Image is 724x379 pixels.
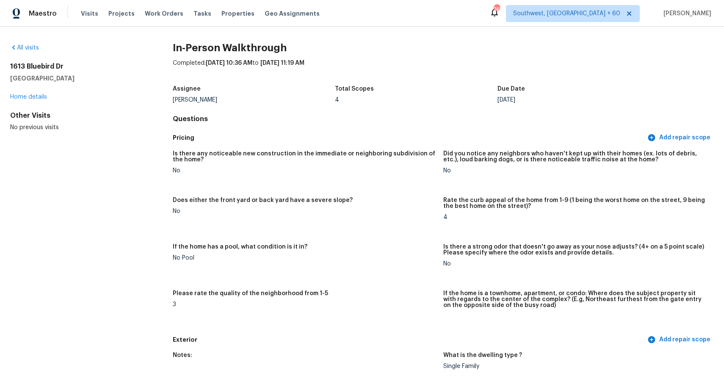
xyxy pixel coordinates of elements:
[646,332,714,348] button: Add repair scope
[10,94,47,100] a: Home details
[649,335,710,345] span: Add repair scope
[173,197,353,203] h5: Does either the front yard or back yard have a severe slope?
[497,86,525,92] h5: Due Date
[443,244,707,256] h5: Is there a strong odor that doesn't go away as your nose adjusts? (4+ on a 5 point scale) Please ...
[513,9,620,18] span: Southwest, [GEOGRAPHIC_DATA] + 60
[173,244,307,250] h5: If the home has a pool, what condition is it in?
[173,302,437,307] div: 3
[10,111,146,120] div: Other Visits
[10,45,39,51] a: All visits
[646,130,714,146] button: Add repair scope
[173,290,328,296] h5: Please rate the quality of the neighborhood from 1-5
[81,9,98,18] span: Visits
[494,5,500,14] div: 745
[443,352,522,358] h5: What is the dwelling type ?
[443,290,707,308] h5: If the home is a townhome, apartment, or condo: Where does the subject property sit with regards ...
[173,97,335,103] div: [PERSON_NAME]
[443,197,707,209] h5: Rate the curb appeal of the home from 1-9 (1 being the worst home on the street, 9 being the best...
[221,9,254,18] span: Properties
[173,208,437,214] div: No
[173,255,437,261] div: No Pool
[173,59,714,81] div: Completed: to
[173,115,714,123] h4: Questions
[649,133,710,143] span: Add repair scope
[173,44,714,52] h2: In-Person Walkthrough
[443,151,707,163] h5: Did you notice any neighbors who haven't kept up with their homes (ex. lots of debris, etc.), lou...
[265,9,320,18] span: Geo Assignments
[145,9,183,18] span: Work Orders
[443,168,707,174] div: No
[443,363,707,369] div: Single Family
[108,9,135,18] span: Projects
[497,97,660,103] div: [DATE]
[173,168,437,174] div: No
[206,60,252,66] span: [DATE] 10:36 AM
[660,9,711,18] span: [PERSON_NAME]
[260,60,304,66] span: [DATE] 11:19 AM
[173,352,192,358] h5: Notes:
[29,9,57,18] span: Maestro
[10,124,59,130] span: No previous visits
[10,62,146,71] h2: 1613 Bluebird Dr
[173,86,201,92] h5: Assignee
[10,74,146,83] h5: [GEOGRAPHIC_DATA]
[443,214,707,220] div: 4
[335,97,497,103] div: 4
[335,86,374,92] h5: Total Scopes
[173,133,646,142] h5: Pricing
[173,151,437,163] h5: Is there any noticeable new construction in the immediate or neighboring subdivision of the home?
[193,11,211,17] span: Tasks
[443,261,707,267] div: No
[173,335,646,344] h5: Exterior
